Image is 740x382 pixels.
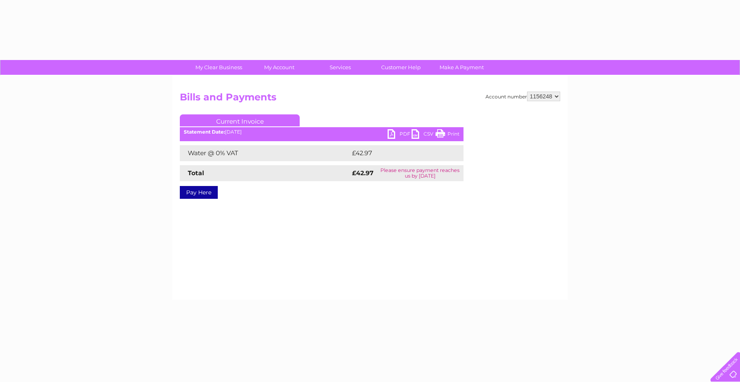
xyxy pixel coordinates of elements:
a: Customer Help [368,60,434,75]
a: My Account [247,60,312,75]
td: £42.97 [350,145,447,161]
a: Pay Here [180,186,218,199]
td: Please ensure payment reaches us by [DATE] [377,165,463,181]
a: Make A Payment [429,60,495,75]
div: Account number [485,92,560,101]
b: Statement Date: [184,129,225,135]
a: Services [307,60,373,75]
a: PDF [388,129,412,141]
strong: £42.97 [352,169,374,177]
a: Print [436,129,460,141]
h2: Bills and Payments [180,92,560,107]
a: Current Invoice [180,114,300,126]
a: CSV [412,129,436,141]
div: [DATE] [180,129,463,135]
strong: Total [188,169,204,177]
a: My Clear Business [186,60,252,75]
td: Water @ 0% VAT [180,145,350,161]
